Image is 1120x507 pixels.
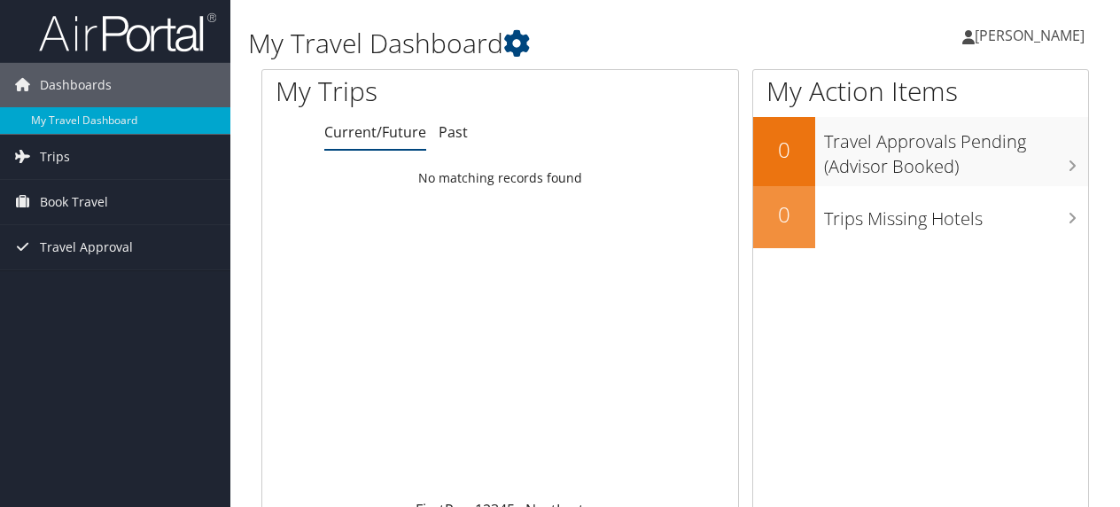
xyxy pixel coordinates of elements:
a: 0Trips Missing Hotels [753,186,1088,248]
a: Current/Future [324,122,426,142]
h2: 0 [753,199,815,230]
a: 0Travel Approvals Pending (Advisor Booked) [753,117,1088,185]
span: Trips [40,135,70,179]
span: [PERSON_NAME] [975,26,1085,45]
h1: My Action Items [753,73,1088,110]
a: [PERSON_NAME] [962,9,1102,62]
a: Past [439,122,468,142]
h1: My Travel Dashboard [248,25,818,62]
img: airportal-logo.png [39,12,216,53]
h3: Travel Approvals Pending (Advisor Booked) [824,121,1088,179]
span: Travel Approval [40,225,133,269]
h2: 0 [753,135,815,165]
span: Dashboards [40,63,112,107]
h3: Trips Missing Hotels [824,198,1088,231]
h1: My Trips [276,73,526,110]
span: Book Travel [40,180,108,224]
td: No matching records found [262,162,738,194]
